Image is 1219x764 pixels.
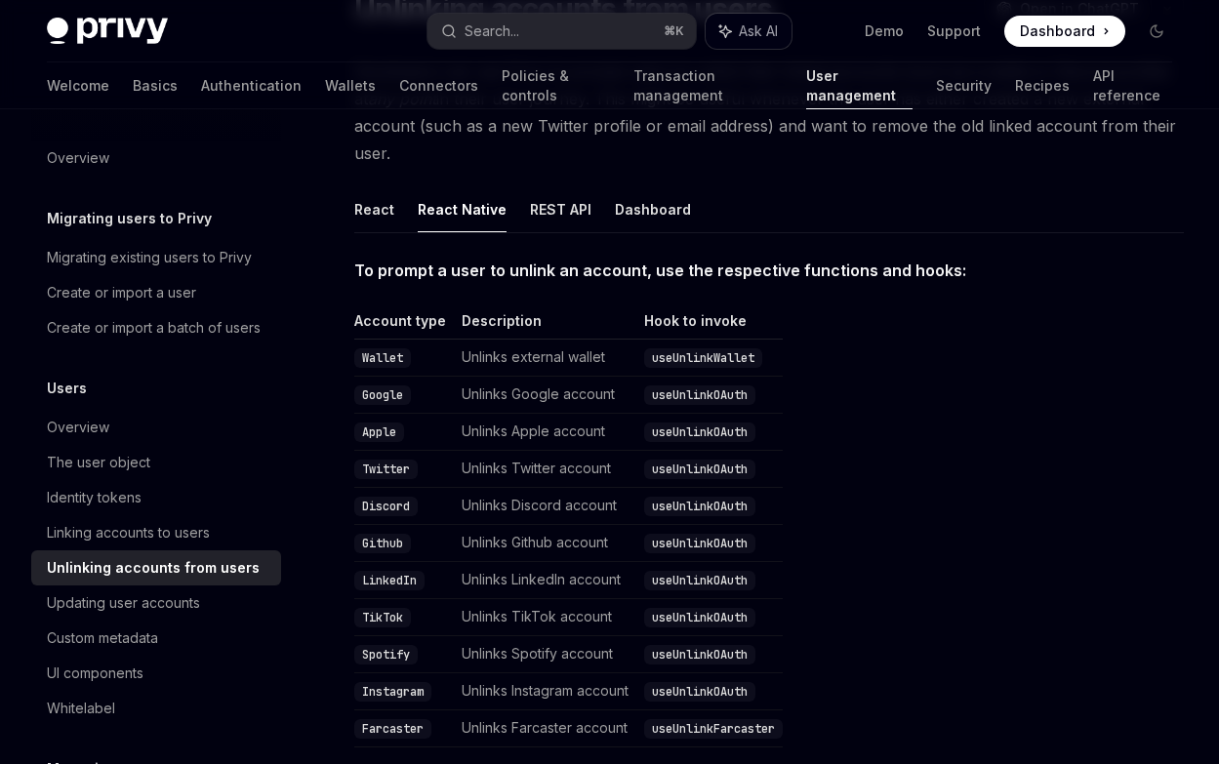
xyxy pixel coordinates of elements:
[47,316,261,340] div: Create or import a batch of users
[454,377,636,414] td: Unlinks Google account
[31,445,281,480] a: The user object
[47,281,196,304] div: Create or import a user
[644,497,755,516] code: useUnlinkOAuth
[47,62,109,109] a: Welcome
[454,451,636,488] td: Unlinks Twitter account
[354,460,418,479] code: Twitter
[644,385,755,405] code: useUnlinkOAuth
[633,62,783,109] a: Transaction management
[936,62,992,109] a: Security
[31,656,281,691] a: UI components
[615,186,691,232] button: Dashboard
[927,21,981,41] a: Support
[31,585,281,621] a: Updating user accounts
[47,207,212,230] h5: Migrating users to Privy
[47,521,210,544] div: Linking accounts to users
[354,311,454,340] th: Account type
[354,645,418,664] code: Spotify
[454,340,636,377] td: Unlinks external wallet
[47,18,168,45] img: dark logo
[354,608,411,627] code: TikTok
[354,497,418,516] code: Discord
[47,486,142,509] div: Identity tokens
[354,385,411,405] code: Google
[354,348,411,368] code: Wallet
[354,261,966,280] strong: To prompt a user to unlink an account, use the respective functions and hooks:
[454,636,636,673] td: Unlinks Spotify account
[354,682,431,702] code: Instagram
[644,571,755,590] code: useUnlinkOAuth
[454,525,636,562] td: Unlinks Github account
[636,311,783,340] th: Hook to invoke
[47,451,150,474] div: The user object
[644,645,755,664] code: useUnlinkOAuth
[806,62,914,109] a: User management
[454,488,636,525] td: Unlinks Discord account
[454,599,636,636] td: Unlinks TikTok account
[644,460,755,479] code: useUnlinkOAuth
[644,348,762,368] code: useUnlinkWallet
[399,62,478,109] a: Connectors
[47,246,252,269] div: Migrating existing users to Privy
[354,186,394,232] button: React
[418,186,507,232] button: React Native
[454,562,636,599] td: Unlinks LinkedIn account
[454,414,636,451] td: Unlinks Apple account
[47,697,115,720] div: Whitelabel
[31,141,281,176] a: Overview
[31,480,281,515] a: Identity tokens
[644,422,755,442] code: useUnlinkOAuth
[454,673,636,710] td: Unlinks Instagram account
[664,23,684,39] span: ⌘ K
[427,14,697,49] button: Search...⌘K
[47,377,87,400] h5: Users
[201,62,302,109] a: Authentication
[354,534,411,553] code: Github
[31,240,281,275] a: Migrating existing users to Privy
[133,62,178,109] a: Basics
[47,662,143,685] div: UI components
[644,608,755,627] code: useUnlinkOAuth
[31,691,281,726] a: Whitelabel
[530,186,591,232] button: REST API
[31,515,281,550] a: Linking accounts to users
[354,58,1184,167] span: Developers can use Privy to prompt users to unlink their linked accounts (such as a wallet or Dis...
[31,410,281,445] a: Overview
[1093,62,1172,109] a: API reference
[47,591,200,615] div: Updating user accounts
[706,14,792,49] button: Ask AI
[47,556,260,580] div: Unlinking accounts from users
[354,571,425,590] code: LinkedIn
[502,62,610,109] a: Policies & controls
[47,416,109,439] div: Overview
[31,550,281,585] a: Unlinking accounts from users
[644,534,755,553] code: useUnlinkOAuth
[354,719,431,739] code: Farcaster
[865,21,904,41] a: Demo
[454,311,636,340] th: Description
[1020,21,1095,41] span: Dashboard
[739,21,778,41] span: Ask AI
[47,626,158,650] div: Custom metadata
[465,20,519,43] div: Search...
[1004,16,1125,47] a: Dashboard
[644,682,755,702] code: useUnlinkOAuth
[31,621,281,656] a: Custom metadata
[454,710,636,747] td: Unlinks Farcaster account
[1141,16,1172,47] button: Toggle dark mode
[47,146,109,170] div: Overview
[325,62,376,109] a: Wallets
[644,719,783,739] code: useUnlinkFarcaster
[1015,62,1070,109] a: Recipes
[354,422,404,442] code: Apple
[31,310,281,345] a: Create or import a batch of users
[31,275,281,310] a: Create or import a user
